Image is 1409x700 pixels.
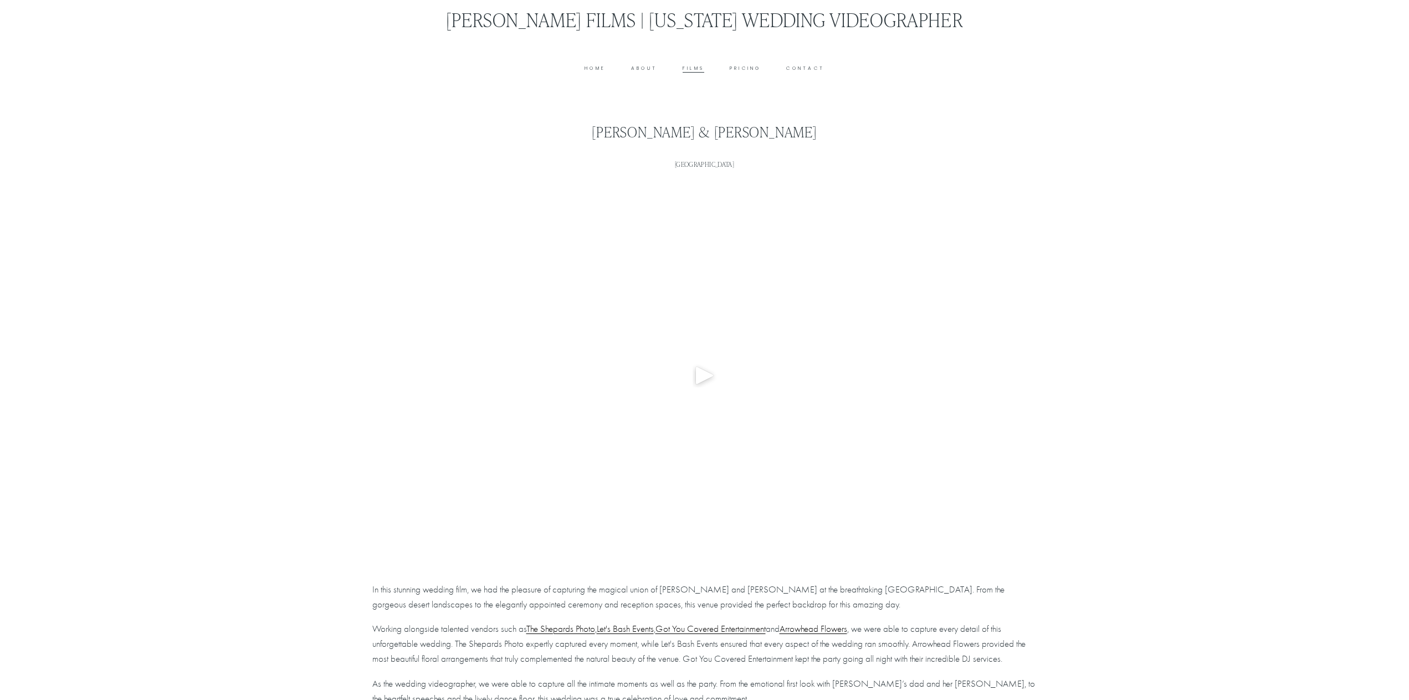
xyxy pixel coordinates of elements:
[585,64,606,73] a: Home
[691,362,718,389] div: Play
[655,624,766,634] a: Got You Covered Entertainment
[526,624,595,634] a: The Shepards Photo
[372,124,1037,141] h1: [PERSON_NAME] & [PERSON_NAME]
[372,582,1037,612] p: In this stunning wedding film, we had the pleasure of capturing the magical union of [PERSON_NAME...
[730,64,761,73] a: Pricing
[786,64,824,73] a: Contact
[780,624,847,634] a: Arrowhead Flowers
[683,64,704,73] a: Films
[372,160,1037,168] h4: [GEOGRAPHIC_DATA]
[631,64,657,73] a: About
[446,7,962,32] a: [PERSON_NAME] Films | [US_STATE] Wedding Videographer
[372,621,1037,667] p: Working alongside talented vendors such as , , and , we were able to capture every detail of this...
[597,624,654,634] a: Let's Bash Events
